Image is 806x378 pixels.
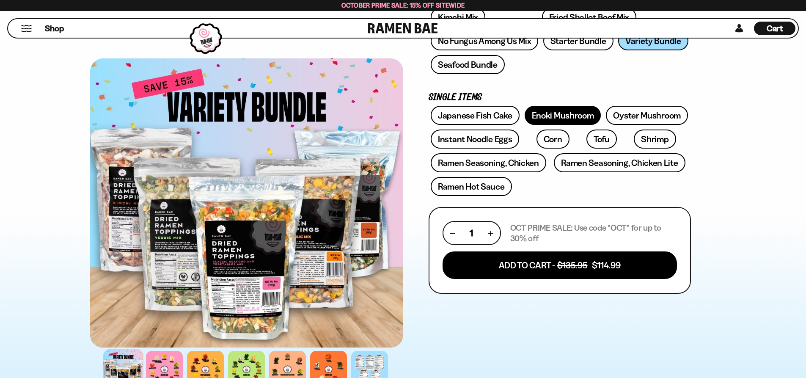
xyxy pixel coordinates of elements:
[341,1,465,9] span: October Prime Sale: 15% off Sitewide
[586,130,617,149] a: Tofu
[431,153,546,172] a: Ramen Seasoning, Chicken
[45,23,64,34] span: Shop
[443,251,677,279] button: Add To Cart - $135.95 $114.99
[431,130,519,149] a: Instant Noodle Eggs
[510,223,677,244] p: OCT PRIME SALE: Use code "OCT" for up to 30% off
[431,177,512,196] a: Ramen Hot Sauce
[45,22,64,35] a: Shop
[754,19,795,38] div: Cart
[606,106,688,125] a: Oyster Mushroom
[525,106,601,125] a: Enoki Mushroom
[431,106,520,125] a: Japanese Fish Cake
[767,23,783,33] span: Cart
[431,55,505,74] a: Seafood Bundle
[634,130,676,149] a: Shrimp
[554,153,685,172] a: Ramen Seasoning, Chicken Lite
[470,228,473,238] span: 1
[21,25,32,32] button: Mobile Menu Trigger
[536,130,569,149] a: Corn
[429,94,691,102] p: Single Items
